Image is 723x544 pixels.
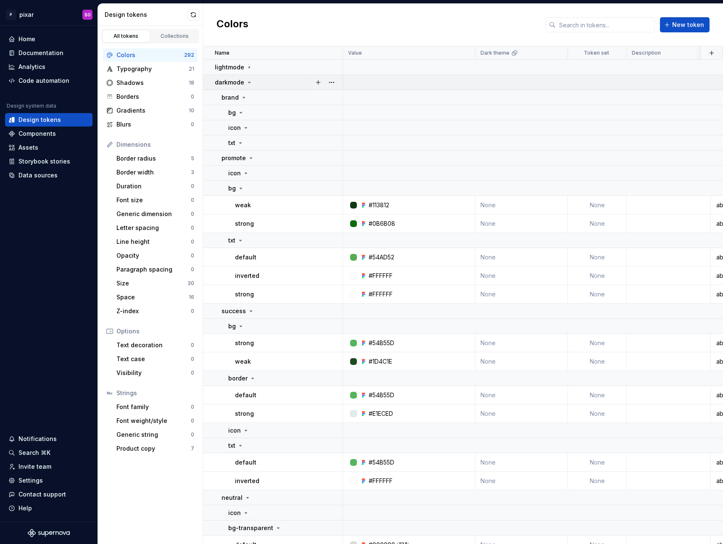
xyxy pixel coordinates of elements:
[369,409,393,418] div: #E1ECED
[116,210,191,218] div: Generic dimension
[475,453,568,472] td: None
[18,435,57,443] div: Notifications
[215,78,244,87] p: darkmode
[189,79,194,86] div: 18
[191,370,194,376] div: 0
[113,221,198,235] a: Letter spacing0
[113,442,198,455] a: Product copy7
[113,366,198,380] a: Visibility0
[116,430,191,439] div: Generic string
[191,342,194,349] div: 0
[228,524,273,532] p: bg-transparent
[116,279,187,288] div: Size
[222,307,246,315] p: success
[568,404,627,423] td: None
[222,93,239,102] p: brand
[187,280,194,287] div: 30
[18,35,35,43] div: Home
[103,76,198,90] a: Shadows18
[584,50,609,56] p: Token set
[191,169,194,176] div: 3
[105,11,187,19] div: Design tokens
[116,265,191,274] div: Paragraph spacing
[568,285,627,304] td: None
[191,308,194,314] div: 0
[103,104,198,117] a: Gradients10
[116,65,189,73] div: Typography
[568,196,627,214] td: None
[191,224,194,231] div: 0
[235,272,259,280] p: inverted
[116,106,189,115] div: Gradients
[116,51,184,59] div: Colors
[113,180,198,193] a: Duration0
[116,417,191,425] div: Font weight/style
[103,118,198,131] a: Blurs0
[113,400,198,414] a: Font family0
[369,253,394,261] div: #54AD52
[672,21,704,29] span: New token
[18,476,43,485] div: Settings
[235,409,254,418] p: strong
[5,46,92,60] a: Documentation
[369,219,395,228] div: #0B6B08
[191,121,194,128] div: 0
[228,441,235,450] p: txt
[5,113,92,127] a: Design tokens
[154,33,196,40] div: Collections
[18,449,50,457] div: Search ⌘K
[228,509,241,517] p: icon
[475,267,568,285] td: None
[191,197,194,203] div: 0
[369,391,394,399] div: #54B55D
[113,152,198,165] a: Border radius5
[5,141,92,154] a: Assets
[5,127,92,140] a: Components
[228,139,235,147] p: txt
[116,224,191,232] div: Letter spacing
[228,322,236,330] p: bg
[222,494,243,502] p: neutral
[116,293,189,301] div: Space
[18,157,70,166] div: Storybook stories
[6,10,16,20] div: P
[189,294,194,301] div: 16
[475,334,568,352] td: None
[235,458,256,467] p: default
[369,357,392,366] div: #1D4C1E
[222,154,246,162] p: promote
[113,338,198,352] a: Text decoration0
[568,453,627,472] td: None
[116,140,194,149] div: Dimensions
[475,472,568,490] td: None
[28,529,70,537] a: Supernova Logo
[215,63,244,71] p: lightmode
[191,417,194,424] div: 0
[116,355,191,363] div: Text case
[5,32,92,46] a: Home
[113,304,198,318] a: Z-index0
[18,504,32,512] div: Help
[18,171,58,180] div: Data sources
[113,277,198,290] a: Size30
[19,11,34,19] div: pixar
[113,428,198,441] a: Generic string0
[116,238,191,246] div: Line height
[103,90,198,103] a: Borders0
[113,263,198,276] a: Paragraph spacing0
[191,404,194,410] div: 0
[191,431,194,438] div: 0
[5,488,92,501] button: Contact support
[568,248,627,267] td: None
[18,143,38,152] div: Assets
[2,5,96,24] button: PpixarSO
[116,327,194,335] div: Options
[5,60,92,74] a: Analytics
[568,352,627,371] td: None
[189,66,194,72] div: 21
[5,432,92,446] button: Notifications
[18,49,63,57] div: Documentation
[113,249,198,262] a: Opacity0
[369,339,394,347] div: #54B55D
[228,184,236,193] p: bg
